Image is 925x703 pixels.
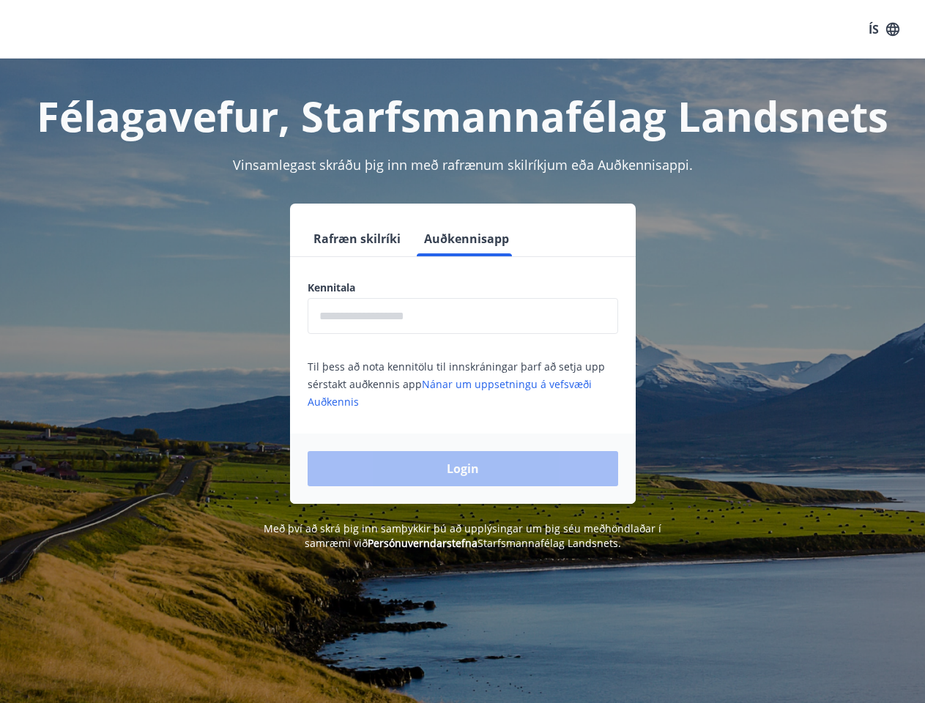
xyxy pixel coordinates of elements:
[368,536,478,550] a: Persónuverndarstefna
[861,16,907,42] button: ÍS
[18,88,907,144] h1: Félagavefur, Starfsmannafélag Landsnets
[308,221,406,256] button: Rafræn skilríki
[233,156,693,174] span: Vinsamlegast skráðu þig inn með rafrænum skilríkjum eða Auðkennisappi.
[308,360,605,409] span: Til þess að nota kennitölu til innskráningar þarf að setja upp sérstakt auðkennis app
[418,221,515,256] button: Auðkennisapp
[264,521,661,550] span: Með því að skrá þig inn samþykkir þú að upplýsingar um þig séu meðhöndlaðar í samræmi við Starfsm...
[308,377,592,409] a: Nánar um uppsetningu á vefsvæði Auðkennis
[308,280,618,295] label: Kennitala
